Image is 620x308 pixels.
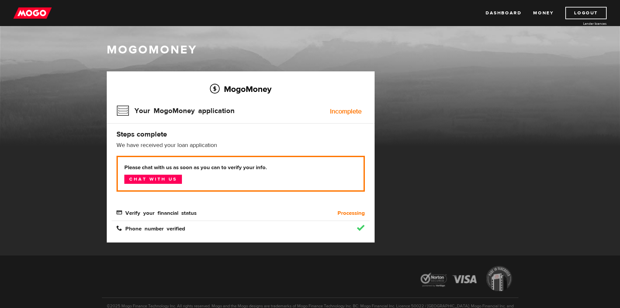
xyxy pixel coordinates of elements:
[107,43,514,57] h1: MogoMoney
[117,225,185,231] span: Phone number verified
[117,102,235,119] h3: Your MogoMoney application
[414,261,518,298] img: legal-icons-92a2ffecb4d32d839781d1b4e4802d7b.png
[117,130,365,139] h4: Steps complete
[486,7,521,19] a: Dashboard
[558,21,607,26] a: Lender licences
[13,7,52,19] img: mogo_logo-11ee424be714fa7cbb0f0f49df9e16ec.png
[565,7,607,19] a: Logout
[124,164,357,171] b: Please chat with us as soon as you can to verify your info.
[330,108,362,115] div: Incomplete
[117,141,365,149] p: We have received your loan application
[338,209,365,217] b: Processing
[117,210,197,215] span: Verify your financial status
[533,7,554,19] a: Money
[117,82,365,96] h2: MogoMoney
[490,156,620,308] iframe: LiveChat chat widget
[124,175,182,184] a: Chat with us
